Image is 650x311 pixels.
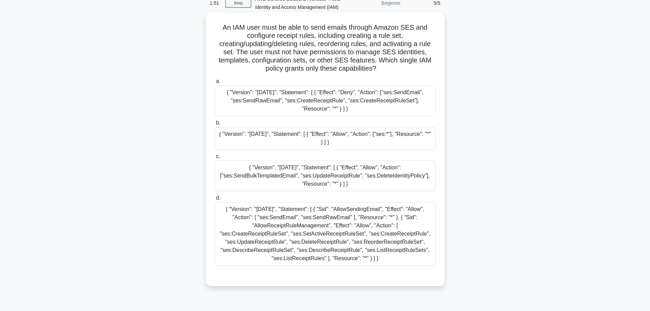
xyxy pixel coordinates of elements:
[216,78,220,84] span: a.
[216,195,220,201] span: d.
[216,153,220,159] span: c.
[215,202,436,266] div: { "Version": "[DATE]", "Statement": [ { "Sid": "AllowSendingEmail", "Effect": "Allow", "Action": ...
[215,85,436,116] div: { "Version": "[DATE]", "Statement": [ { "Effect": "Deny", "Action": ["ses:SendEmail", "ses:SendRa...
[216,120,220,126] span: b.
[214,23,436,73] h5: An IAM user must be able to send emails through Amazon SES and configure receipt rules, including...
[215,127,436,150] div: { "Version": "[DATE]", "Statement": [ { "Effect": "Allow", "Action": ["ses:*"], "Resource": "*" }...
[215,160,436,191] div: { "Version": "[DATE]", "Statement": [ { "Effect": "Allow", "Action": ["ses:SendBulkTemplatedEmail...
